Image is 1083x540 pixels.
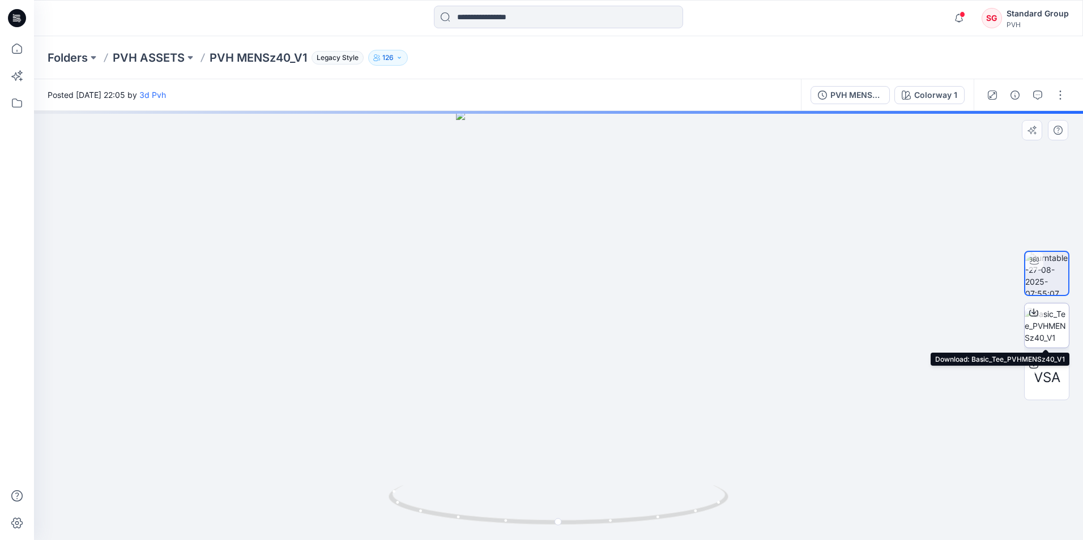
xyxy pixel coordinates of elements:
[48,50,88,66] a: Folders
[1007,20,1069,29] div: PVH
[139,90,166,100] a: 3d Pvh
[1034,367,1060,388] span: VSA
[1006,86,1024,104] button: Details
[48,89,166,101] span: Posted [DATE] 22:05 by
[830,89,882,101] div: PVH MENSz40_V1
[307,50,364,66] button: Legacy Style
[113,50,185,66] a: PVH ASSETS
[1025,252,1068,295] img: turntable-27-08-2025-07:55:07
[811,86,890,104] button: PVH MENSz40_V1
[1007,7,1069,20] div: Standard Group
[312,51,364,65] span: Legacy Style
[1025,308,1069,344] img: Basic_Tee_PVHMENSz40_V1
[210,50,307,66] p: PVH MENSz40_V1
[982,8,1002,28] div: SG
[914,89,957,101] div: Colorway 1
[382,52,394,64] p: 126
[368,50,408,66] button: 126
[894,86,965,104] button: Colorway 1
